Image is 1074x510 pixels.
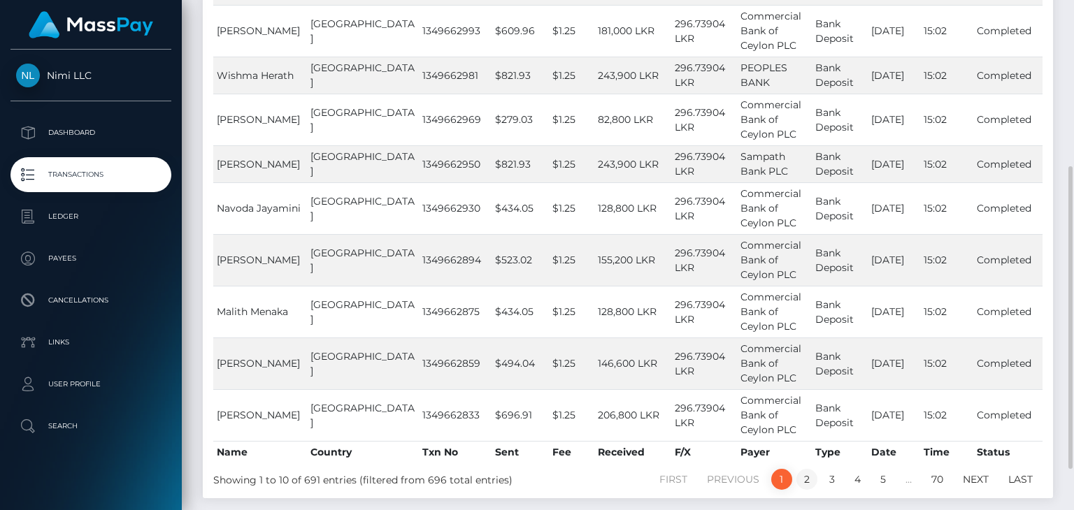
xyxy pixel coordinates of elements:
[671,337,737,389] td: 296.73904 LKR
[973,57,1043,94] td: Completed
[549,182,594,234] td: $1.25
[868,389,920,441] td: [DATE]
[217,69,294,82] span: Wishma Herath
[740,239,801,281] span: Commercial Bank of Ceylon PLC
[492,286,549,337] td: $434.05
[419,337,492,389] td: 1349662859
[10,157,171,192] a: Transactions
[419,441,492,463] th: Txn No
[973,234,1043,286] td: Completed
[973,182,1043,234] td: Completed
[594,5,671,57] td: 181,000 LKR
[868,94,920,145] td: [DATE]
[740,342,801,384] span: Commercial Bank of Ceylon PLC
[973,337,1043,389] td: Completed
[213,467,547,488] div: Showing 1 to 10 of 691 entries (filtered from 696 total entries)
[1001,469,1040,490] a: Last
[973,145,1043,182] td: Completed
[812,182,868,234] td: Bank Deposit
[217,158,300,170] span: [PERSON_NAME]
[10,283,171,318] a: Cancellations
[920,57,973,94] td: 15:02
[307,57,419,94] td: [GEOGRAPHIC_DATA]
[671,145,737,182] td: 296.73904 LKR
[16,290,166,311] p: Cancellations
[217,409,300,421] span: [PERSON_NAME]
[594,441,671,463] th: Received
[492,94,549,145] td: $279.03
[920,234,973,286] td: 15:02
[492,234,549,286] td: $523.02
[594,145,671,182] td: 243,900 LKR
[16,416,166,437] p: Search
[594,234,671,286] td: 155,200 LKR
[671,5,737,57] td: 296.73904 LKR
[307,145,419,182] td: [GEOGRAPHIC_DATA]
[740,394,801,436] span: Commercial Bank of Ceylon PLC
[549,145,594,182] td: $1.25
[740,150,788,177] span: Sampath Bank PLC
[594,389,671,441] td: 206,800 LKR
[740,10,801,52] span: Commercial Bank of Ceylon PLC
[812,5,868,57] td: Bank Deposit
[796,469,817,490] a: 2
[868,441,920,463] th: Date
[16,332,166,353] p: Links
[419,57,492,94] td: 1349662981
[822,469,843,490] a: 3
[671,94,737,145] td: 296.73904 LKR
[740,187,801,229] span: Commercial Bank of Ceylon PLC
[549,286,594,337] td: $1.25
[549,389,594,441] td: $1.25
[740,291,801,333] span: Commercial Bank of Ceylon PLC
[419,5,492,57] td: 1349662993
[307,286,419,337] td: [GEOGRAPHIC_DATA]
[973,389,1043,441] td: Completed
[492,57,549,94] td: $821.93
[549,57,594,94] td: $1.25
[924,469,951,490] a: 70
[671,286,737,337] td: 296.73904 LKR
[549,337,594,389] td: $1.25
[10,199,171,234] a: Ledger
[419,286,492,337] td: 1349662875
[307,234,419,286] td: [GEOGRAPHIC_DATA]
[549,234,594,286] td: $1.25
[16,206,166,227] p: Ledger
[217,202,301,214] span: Navoda Jayamini
[213,441,307,463] th: Name
[307,94,419,145] td: [GEOGRAPHIC_DATA]
[868,286,920,337] td: [DATE]
[217,305,288,318] span: Malith Menaka
[492,145,549,182] td: $821.93
[217,357,300,370] span: [PERSON_NAME]
[737,441,812,463] th: Payer
[492,5,549,57] td: $609.96
[868,234,920,286] td: [DATE]
[771,469,792,490] a: 1
[492,441,549,463] th: Sent
[920,286,973,337] td: 15:02
[16,64,40,87] img: Nimi LLC
[16,374,166,395] p: User Profile
[594,286,671,337] td: 128,800 LKR
[868,145,920,182] td: [DATE]
[307,389,419,441] td: [GEOGRAPHIC_DATA]
[812,389,868,441] td: Bank Deposit
[549,5,594,57] td: $1.25
[16,164,166,185] p: Transactions
[594,337,671,389] td: 146,600 LKR
[419,234,492,286] td: 1349662894
[812,145,868,182] td: Bank Deposit
[812,57,868,94] td: Bank Deposit
[549,94,594,145] td: $1.25
[868,182,920,234] td: [DATE]
[594,182,671,234] td: 128,800 LKR
[671,57,737,94] td: 296.73904 LKR
[10,241,171,276] a: Payees
[419,145,492,182] td: 1349662950
[492,337,549,389] td: $494.04
[307,182,419,234] td: [GEOGRAPHIC_DATA]
[812,337,868,389] td: Bank Deposit
[217,254,300,266] span: [PERSON_NAME]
